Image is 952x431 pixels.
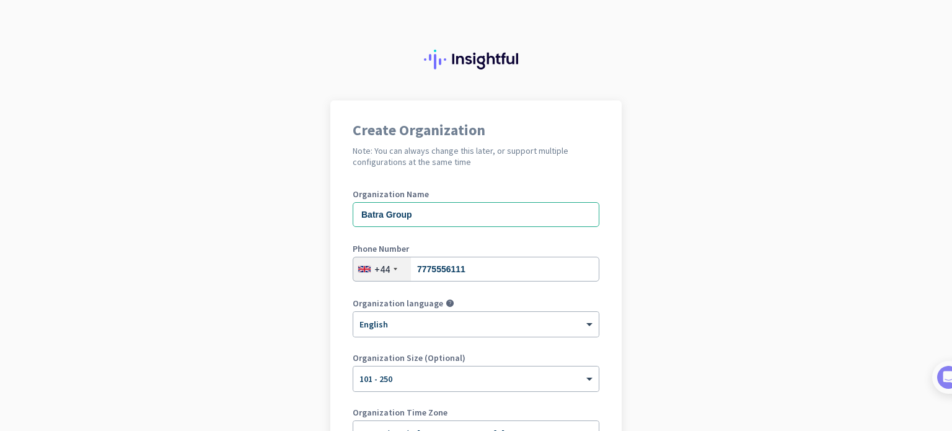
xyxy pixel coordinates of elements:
[374,263,390,275] div: +44
[353,123,599,138] h1: Create Organization
[353,244,599,253] label: Phone Number
[353,353,599,362] label: Organization Size (Optional)
[353,257,599,282] input: 121 234 5678
[353,190,599,198] label: Organization Name
[353,299,443,308] label: Organization language
[353,202,599,227] input: What is the name of your organization?
[353,408,599,417] label: Organization Time Zone
[353,145,599,167] h2: Note: You can always change this later, or support multiple configurations at the same time
[424,50,528,69] img: Insightful
[446,299,454,308] i: help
